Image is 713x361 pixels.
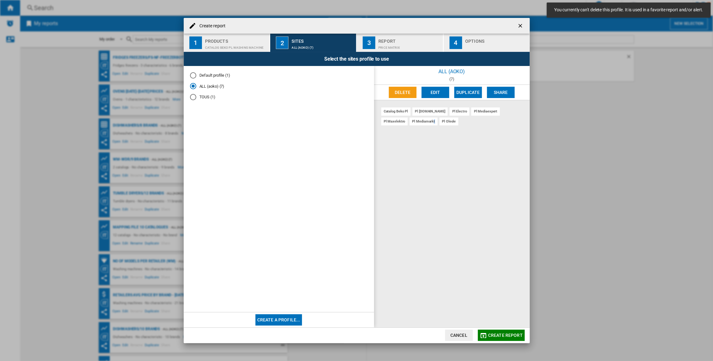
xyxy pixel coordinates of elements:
button: Create a profile... [255,314,302,325]
button: 4 Options [444,34,530,52]
span: Create report [488,333,523,338]
div: pl electro [449,107,469,115]
button: 2 Sites ALL (aoko) (7) [270,34,357,52]
md-dialog: Create report ... [184,18,530,343]
div: 4 [449,36,462,49]
button: 3 Report Price Matrix [357,34,443,52]
button: Cancel [445,330,473,341]
div: 1 [189,36,202,49]
md-radio-button: ALL (aoko) (7) [190,83,368,89]
h4: Create report [196,23,226,29]
ng-md-icon: getI18NText('BUTTONS.CLOSE_DIALOG') [517,23,525,30]
button: Delete [389,87,416,98]
button: Duplicate [454,87,482,98]
button: Edit [421,87,449,98]
md-radio-button: TOUS (1) [190,94,368,100]
div: Select the sites profile to use [184,52,530,66]
div: CATALOG BEKO PL:Washing machine [205,43,267,49]
div: 3 [363,36,375,49]
div: Report [378,36,440,43]
div: 2 [276,36,288,49]
div: ALL (aoko) [374,66,530,77]
button: 1 Products CATALOG BEKO PL:Washing machine [184,34,270,52]
div: (7) [374,77,530,81]
div: Price Matrix [378,43,440,49]
md-radio-button: Default profile (1) [190,72,368,78]
div: pl maxelektro [381,118,408,125]
div: ALL (aoko) (7) [292,43,354,49]
div: catalog beko pl [381,107,411,115]
div: pl mediamarkt [409,118,437,125]
div: Options [465,36,527,43]
div: Products [205,36,267,43]
div: pl [DOMAIN_NAME] [412,107,448,115]
span: You currently can't delete this profile. It is used in a favorite report and/or alert. [552,7,705,13]
button: Create report [478,330,525,341]
button: Share [487,87,515,98]
div: pl oleole [439,118,458,125]
div: pl mediaexpert [471,107,500,115]
button: getI18NText('BUTTONS.CLOSE_DIALOG') [515,19,527,32]
div: Sites [292,36,354,43]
